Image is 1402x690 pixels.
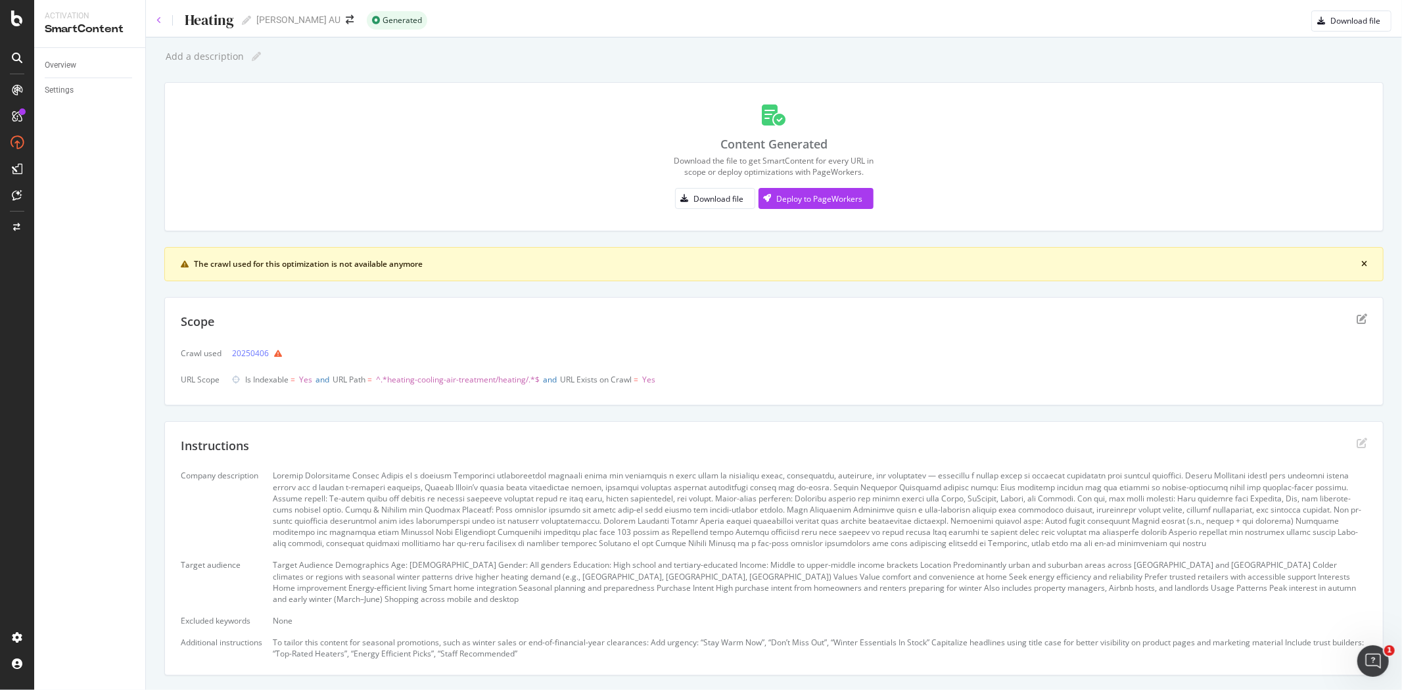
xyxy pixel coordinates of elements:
div: Download file [694,193,744,204]
div: Deploy to PageWorkers [777,193,863,204]
div: arrow-right-arrow-left [346,15,354,24]
a: Click to go back [156,16,162,24]
span: ^.*heating-cooling-air-treatment/heating/.*$ [376,374,540,385]
div: Settings [45,83,74,97]
div: success label [367,11,427,30]
span: URL Path [333,374,365,385]
div: Scope [181,313,214,331]
div: None [273,615,1367,626]
div: Target Audience Demographics Age: [DEMOGRAPHIC_DATA] Gender: All genders Education: High school a... [273,559,1367,605]
div: warning banner [164,247,1384,281]
span: Yes [642,374,655,385]
span: 1 [1384,645,1395,656]
span: and [315,374,329,385]
div: Activation [45,11,135,22]
div: Crawl used [181,348,222,359]
span: = [291,374,295,385]
i: Edit report name [252,52,261,61]
div: SmartContent [45,22,135,37]
div: [PERSON_NAME] AU [256,13,340,26]
a: Overview [45,58,136,72]
span: = [367,374,372,385]
button: Deploy to PageWorkers [759,188,874,209]
div: Download file [1330,15,1380,26]
div: Download the file to get SmartContent for every URL in scope or deploy optimizations with PageWor... [674,155,874,177]
span: Yes [299,374,312,385]
div: To tailor this content for seasonal promotions, such as winter sales or end-of-financial-year cle... [273,637,1367,659]
div: Company description [181,470,262,481]
div: Instructions [181,438,249,455]
div: edit [1357,438,1367,448]
iframe: Intercom live chat [1357,645,1389,677]
div: Overview [45,58,76,72]
div: Heating [183,12,234,28]
div: Add a description [164,51,244,62]
button: Download file [1311,11,1391,32]
div: Excluded keywords [181,615,262,626]
div: Loremip Dolorsitame Consec Adipis el s doeiusm Temporinci utlaboreetdol magnaali enima min veniam... [273,470,1367,549]
button: close banner [1358,256,1370,273]
div: edit [1357,313,1367,324]
a: 20250406 [232,346,269,360]
span: Is Indexable [245,374,289,385]
i: Edit report name [242,16,251,25]
span: = [634,374,638,385]
a: Settings [45,83,136,97]
span: URL Exists on Crawl [560,374,632,385]
div: Target audience [181,559,262,570]
span: and [543,374,557,385]
span: Generated [383,16,422,24]
div: Additional instructions [181,637,262,648]
div: Content Generated [720,136,828,153]
button: Download file [675,188,755,209]
div: URL Scope [181,374,222,385]
div: The crawl used for this optimization is not available anymore [194,258,1361,270]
